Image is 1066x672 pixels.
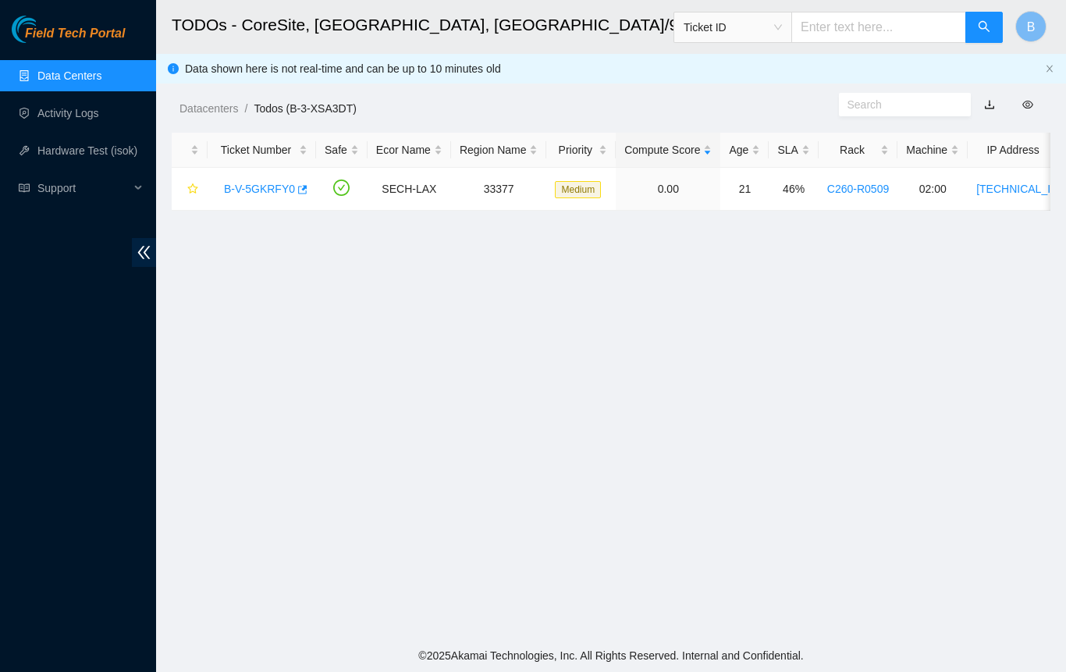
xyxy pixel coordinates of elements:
span: Field Tech Portal [25,27,125,41]
span: Medium [555,181,601,198]
td: 21 [720,168,769,211]
td: 0.00 [616,168,720,211]
span: close [1045,64,1054,73]
a: Akamai TechnologiesField Tech Portal [12,28,125,48]
a: Datacenters [179,102,238,115]
a: Todos (B-3-XSA3DT) [254,102,356,115]
a: Hardware Test (isok) [37,144,137,157]
a: Data Centers [37,69,101,82]
td: SECH-LAX [368,168,451,211]
button: close [1045,64,1054,74]
span: check-circle [333,180,350,196]
button: star [180,176,199,201]
button: download [972,92,1007,117]
td: 46% [769,168,818,211]
span: eye [1022,99,1033,110]
span: read [19,183,30,194]
button: B [1015,11,1046,42]
a: download [984,98,995,111]
td: 33377 [451,168,547,211]
a: [TECHNICAL_ID] [976,183,1061,195]
a: C260-R0509 [827,183,889,195]
button: search [965,12,1003,43]
a: B-V-5GKRFY0 [224,183,295,195]
footer: © 2025 Akamai Technologies, Inc. All Rights Reserved. Internal and Confidential. [156,639,1066,672]
span: star [187,183,198,196]
img: Akamai Technologies [12,16,79,43]
span: B [1027,17,1036,37]
span: Ticket ID [684,16,782,39]
span: Support [37,172,130,204]
span: search [978,20,990,35]
span: / [244,102,247,115]
input: Enter text here... [791,12,966,43]
span: double-left [132,238,156,267]
input: Search [847,96,951,113]
td: 02:00 [897,168,968,211]
a: Activity Logs [37,107,99,119]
